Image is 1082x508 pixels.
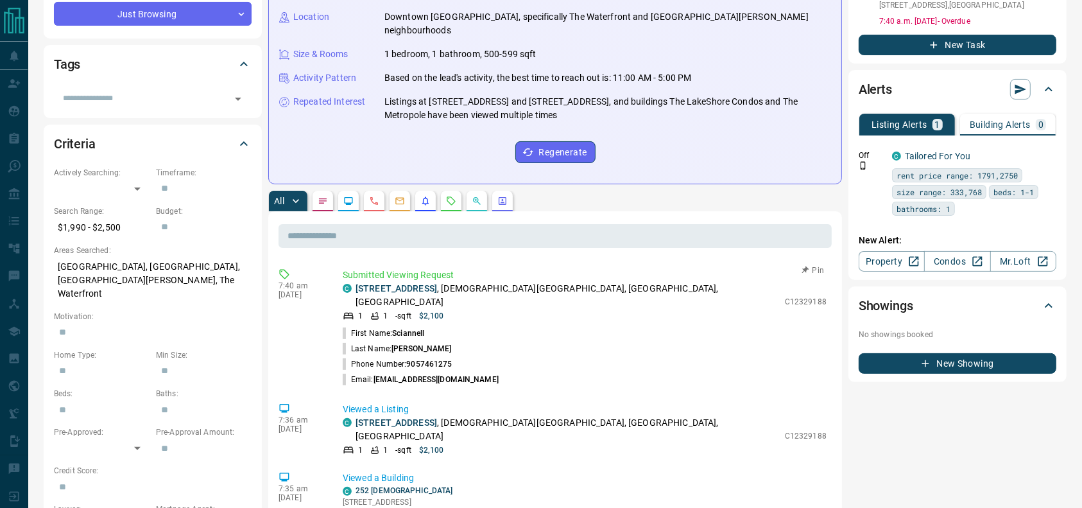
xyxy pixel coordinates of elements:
p: Downtown [GEOGRAPHIC_DATA], specifically The Waterfront and [GEOGRAPHIC_DATA][PERSON_NAME] neighb... [384,10,831,37]
h2: Showings [859,295,913,316]
p: Based on the lead's activity, the best time to reach out is: 11:00 AM - 5:00 PM [384,71,691,85]
p: All [274,197,284,206]
span: bathrooms: 1 [897,202,950,215]
p: Activity Pattern [293,71,356,85]
p: - sqft [395,310,411,322]
p: , [DEMOGRAPHIC_DATA][GEOGRAPHIC_DATA], [GEOGRAPHIC_DATA], [GEOGRAPHIC_DATA] [356,416,778,443]
h2: Criteria [54,134,96,154]
div: Tags [54,49,252,80]
div: condos.ca [343,284,352,293]
p: Off [859,150,884,161]
p: [STREET_ADDRESS] [343,496,453,508]
p: 7:40 am [279,281,323,290]
p: 1 bedroom, 1 bathroom, 500-599 sqft [384,48,537,61]
p: Viewed a Listing [343,403,827,416]
svg: Push Notification Only [859,161,868,170]
span: 9057461275 [406,360,452,369]
p: Actively Searching: [54,167,150,179]
p: Baths: [156,388,252,399]
div: condos.ca [892,152,901,161]
a: Tailored For You [905,151,970,161]
button: New Showing [859,353,1056,374]
p: Size & Rooms [293,48,348,61]
p: 1 [358,310,363,322]
p: Phone Number: [343,358,452,370]
p: Pre-Approved: [54,426,150,438]
p: Listings at [STREET_ADDRESS] and [STREET_ADDRESS], and buildings The LakeShore Condos and The Met... [384,95,831,122]
p: Search Range: [54,206,150,217]
p: Timeframe: [156,167,252,179]
span: rent price range: 1791,2750 [897,169,1018,182]
svg: Listing Alerts [420,196,431,206]
p: New Alert: [859,234,1056,247]
p: 1 [935,120,940,129]
span: [EMAIL_ADDRESS][DOMAIN_NAME] [374,375,499,384]
h2: Alerts [859,79,892,100]
p: C12329188 [785,430,827,442]
p: [DATE] [279,425,323,434]
p: Building Alerts [970,120,1031,129]
p: Pre-Approval Amount: [156,426,252,438]
p: Beds: [54,388,150,399]
p: Budget: [156,206,252,217]
p: [DATE] [279,493,323,502]
a: Condos [924,251,990,272]
p: [DATE] [279,290,323,299]
div: Just Browsing [54,2,252,26]
p: Location [293,10,329,24]
span: size range: 333,768 [897,186,982,198]
a: [STREET_ADDRESS] [356,417,437,428]
svg: Requests [446,196,456,206]
svg: Calls [369,196,379,206]
p: 1 [383,444,388,456]
p: $1,990 - $2,500 [54,217,150,238]
div: condos.ca [343,487,352,496]
button: Open [229,90,247,108]
a: 252 [DEMOGRAPHIC_DATA] [356,486,452,495]
a: Property [859,251,925,272]
span: beds: 1-1 [993,186,1034,198]
svg: Opportunities [472,196,482,206]
span: Sciannell [392,329,424,338]
svg: Emails [395,196,405,206]
p: Home Type: [54,349,150,361]
p: , [DEMOGRAPHIC_DATA][GEOGRAPHIC_DATA], [GEOGRAPHIC_DATA], [GEOGRAPHIC_DATA] [356,282,778,309]
button: Pin [794,265,832,276]
p: Listing Alerts [872,120,927,129]
svg: Lead Browsing Activity [343,196,354,206]
h2: Tags [54,54,80,74]
svg: Agent Actions [497,196,508,206]
p: 1 [383,310,388,322]
p: No showings booked [859,329,1056,340]
a: [STREET_ADDRESS] [356,283,437,293]
div: Showings [859,290,1056,321]
p: 7:35 am [279,484,323,493]
div: Alerts [859,74,1056,105]
p: Areas Searched: [54,245,252,256]
button: Regenerate [515,141,596,163]
p: 7:36 am [279,416,323,425]
p: 7:40 a.m. [DATE] - Overdue [879,15,1056,27]
p: Motivation: [54,311,252,322]
div: Criteria [54,128,252,159]
p: - sqft [395,444,411,456]
p: 0 [1038,120,1043,129]
p: Min Size: [156,349,252,361]
p: $2,100 [419,310,444,322]
p: Viewed a Building [343,471,827,485]
p: 1 [358,444,363,456]
p: [GEOGRAPHIC_DATA], [GEOGRAPHIC_DATA], [GEOGRAPHIC_DATA][PERSON_NAME], The Waterfront [54,256,252,304]
div: condos.ca [343,418,352,427]
svg: Notes [318,196,328,206]
p: $2,100 [419,444,444,456]
p: Submitted Viewing Request [343,268,827,282]
p: First Name: [343,328,424,339]
p: Last Name: [343,343,452,355]
button: New Task [859,35,1056,55]
p: Repeated Interest [293,95,365,109]
p: Email: [343,374,499,385]
a: Mr.Loft [990,251,1056,272]
p: Credit Score: [54,465,252,477]
span: [PERSON_NAME] [391,344,451,353]
p: C12329188 [785,296,827,308]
